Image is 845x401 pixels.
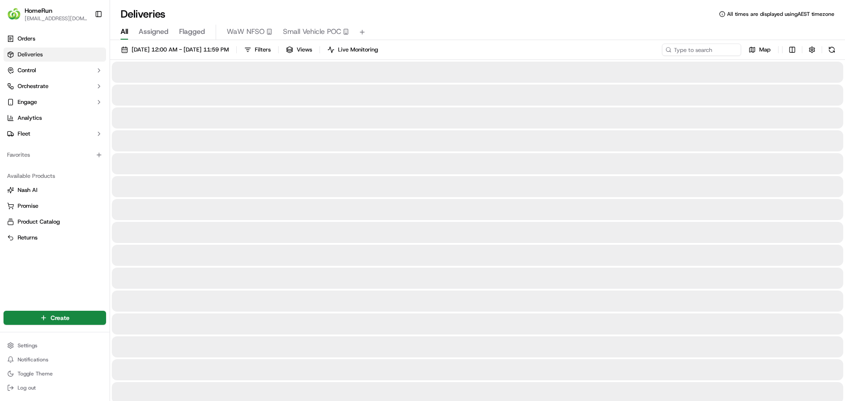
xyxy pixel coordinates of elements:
[18,114,42,122] span: Analytics
[826,44,838,56] button: Refresh
[323,44,382,56] button: Live Monitoring
[4,32,106,46] a: Orders
[18,66,36,74] span: Control
[51,313,70,322] span: Create
[4,382,106,394] button: Log out
[4,127,106,141] button: Fleet
[179,26,205,37] span: Flagged
[297,46,312,54] span: Views
[18,130,30,138] span: Fleet
[4,48,106,62] a: Deliveries
[25,6,52,15] button: HomeRun
[18,98,37,106] span: Engage
[18,82,48,90] span: Orchestrate
[4,4,91,25] button: HomeRunHomeRun[EMAIL_ADDRESS][DOMAIN_NAME]
[117,44,233,56] button: [DATE] 12:00 AM - [DATE] 11:59 PM
[662,44,741,56] input: Type to search
[18,202,38,210] span: Promise
[255,46,271,54] span: Filters
[727,11,834,18] span: All times are displayed using AEST timezone
[4,339,106,352] button: Settings
[18,356,48,363] span: Notifications
[4,199,106,213] button: Promise
[282,44,316,56] button: Views
[4,183,106,197] button: Nash AI
[4,79,106,93] button: Orchestrate
[4,169,106,183] div: Available Products
[25,15,88,22] button: [EMAIL_ADDRESS][DOMAIN_NAME]
[4,111,106,125] a: Analytics
[759,46,771,54] span: Map
[7,7,21,21] img: HomeRun
[18,35,35,43] span: Orders
[132,46,229,54] span: [DATE] 12:00 AM - [DATE] 11:59 PM
[4,311,106,325] button: Create
[18,234,37,242] span: Returns
[18,186,37,194] span: Nash AI
[18,384,36,391] span: Log out
[121,26,128,37] span: All
[4,63,106,77] button: Control
[7,186,103,194] a: Nash AI
[18,51,43,59] span: Deliveries
[18,218,60,226] span: Product Catalog
[4,353,106,366] button: Notifications
[240,44,275,56] button: Filters
[18,370,53,377] span: Toggle Theme
[283,26,341,37] span: Small Vehicle POC
[4,95,106,109] button: Engage
[4,231,106,245] button: Returns
[121,7,165,21] h1: Deliveries
[4,215,106,229] button: Product Catalog
[227,26,265,37] span: WaW NFSO
[4,368,106,380] button: Toggle Theme
[7,234,103,242] a: Returns
[745,44,775,56] button: Map
[18,342,37,349] span: Settings
[7,202,103,210] a: Promise
[338,46,378,54] span: Live Monitoring
[139,26,169,37] span: Assigned
[7,218,103,226] a: Product Catalog
[4,148,106,162] div: Favorites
